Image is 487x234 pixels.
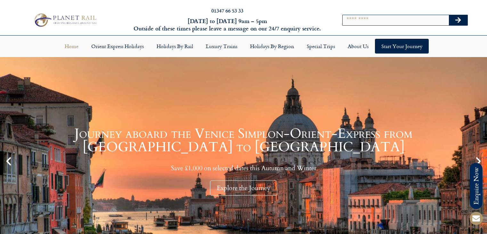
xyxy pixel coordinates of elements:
div: Next slide [473,156,484,167]
a: Orient Express Holidays [85,39,150,54]
a: About Us [341,39,375,54]
a: Special Trips [300,39,341,54]
img: Planet Rail Train Holidays Logo [32,12,98,28]
nav: Menu [3,39,484,54]
a: Luxury Trains [199,39,244,54]
button: Search [449,15,467,25]
h1: Journey aboard the Venice Simplon-Orient-Express from [GEOGRAPHIC_DATA] to [GEOGRAPHIC_DATA] [16,127,471,154]
a: Holidays by Rail [150,39,199,54]
a: Home [58,39,85,54]
h6: [DATE] to [DATE] 9am – 5pm Outside of these times please leave a message on our 24/7 enquiry serv... [132,17,323,32]
div: Previous slide [3,156,14,167]
a: Holidays by Region [244,39,300,54]
a: Start your Journey [375,39,429,54]
div: Explore the Journey [210,180,277,196]
a: 01347 66 53 33 [211,7,243,14]
p: Save £1,000 on selected dates this Autumn and Winter [16,164,471,172]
